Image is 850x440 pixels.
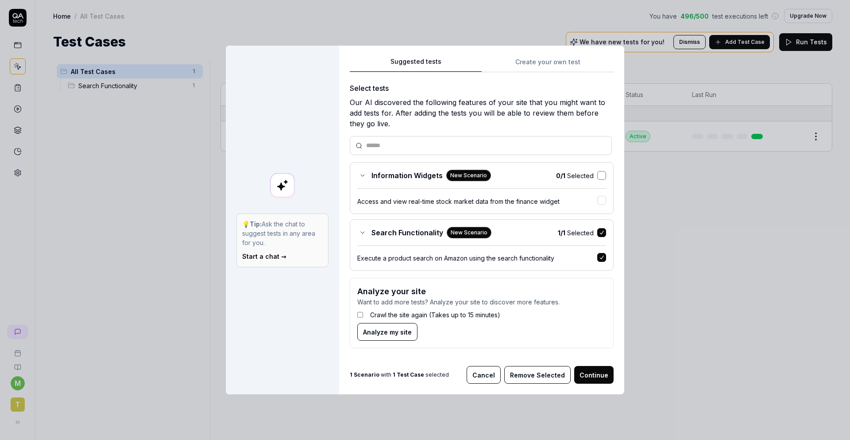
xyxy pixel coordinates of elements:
[556,172,565,179] b: 0 / 1
[371,227,443,238] span: Search Functionality
[393,371,424,378] b: 1 Test Case
[357,285,606,297] h3: Analyze your site
[504,366,571,384] button: Remove Selected
[350,97,614,129] div: Our AI discovered the following features of your site that you might want to add tests for. After...
[467,366,501,384] button: Cancel
[558,229,565,237] b: 1 / 1
[350,83,614,93] div: Select tests
[350,371,449,379] span: with selected
[350,56,482,72] button: Suggested tests
[250,220,262,228] strong: Tip:
[446,170,491,181] div: New Scenario
[574,366,614,384] button: Continue
[350,371,379,378] b: 1 Scenario
[370,310,500,319] label: Crawl the site again (Takes up to 15 minutes)
[556,171,594,180] span: Selected
[363,327,412,337] span: Analyze my site
[357,323,417,341] button: Analyze my site
[447,227,491,238] div: New Scenario
[242,253,286,260] a: Start a chat →
[371,170,443,181] span: Information Widgets
[242,219,323,247] p: 💡 Ask the chat to suggest tests in any area for you.
[357,253,597,263] div: Execute a product search on Amazon using the search functionality
[357,297,606,307] p: Want to add more tests? Analyze your site to discover more features.
[482,56,614,72] button: Create your own test
[558,228,594,238] span: Selected
[357,197,597,206] div: Access and view real-time stock market data from the finance widget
